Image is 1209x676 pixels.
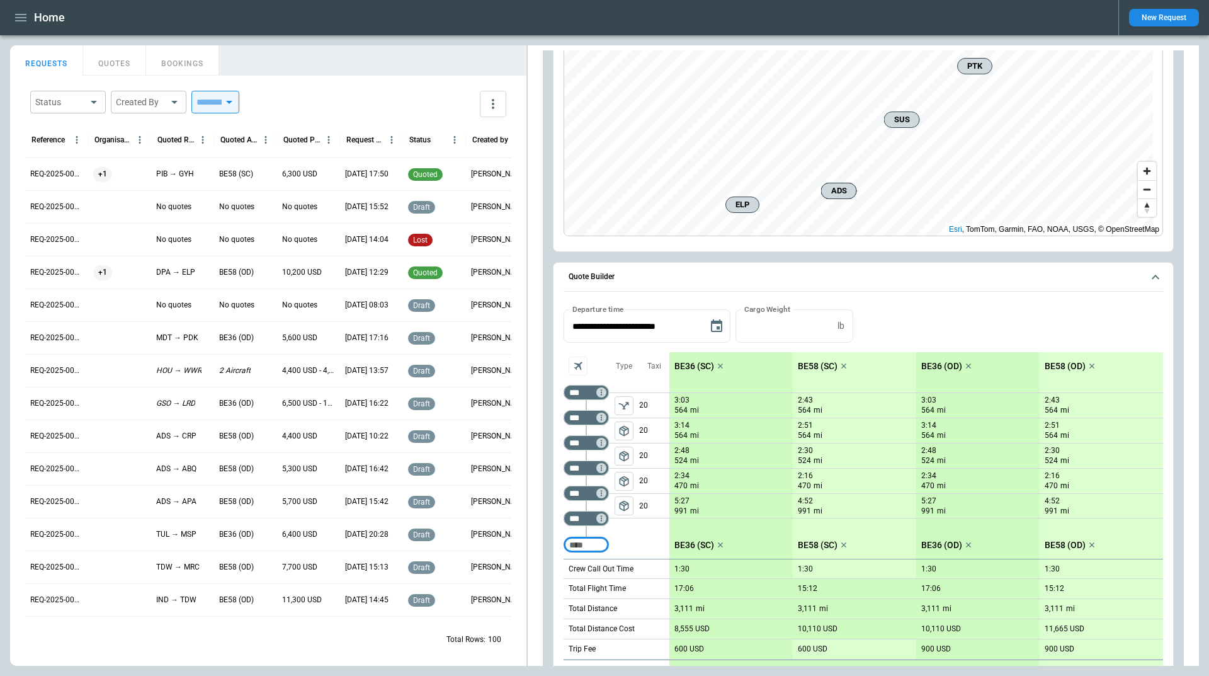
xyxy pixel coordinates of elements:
p: Allen Maki [471,464,524,474]
p: Ben Gundermann [471,300,524,311]
p: mi [1060,506,1069,517]
button: Quoted Route column menu [195,132,211,148]
p: REQ-2025-000258 [30,169,83,180]
p: mi [937,481,946,491]
p: 900 USD [1045,644,1074,654]
p: 564 [1045,430,1058,441]
h1: Home [34,10,65,25]
div: Organisation [94,135,132,144]
span: package_2 [618,475,630,488]
p: 2:43 [798,396,813,405]
span: draft [411,563,433,572]
p: mi [690,430,699,441]
p: Trip Fee [569,644,596,655]
p: 524 [674,455,688,466]
p: 991 [921,506,934,517]
p: Taxi [647,361,661,372]
p: 2:30 [1045,446,1060,455]
p: 20 [639,418,669,443]
p: mi [1060,455,1069,466]
p: BE36 (SC) [674,540,714,551]
h6: Total [569,665,585,673]
div: Too short [564,435,609,450]
p: 3,111 [674,604,693,614]
p: 5,700 USD [282,496,317,507]
p: REQ-2025-000250 [30,431,83,442]
p: REQ-2025-000246 [30,562,83,573]
p: 07/31/2025 16:42 [345,464,389,474]
p: Cady Howell [471,431,524,442]
p: IND → TDW [156,595,196,605]
p: REQ-2025-000249 [30,464,83,474]
button: Zoom in [1138,162,1156,180]
label: Departure time [572,304,624,314]
p: 3,111 [921,604,940,614]
div: Reference [31,135,65,144]
p: 11,100 USD [921,665,962,675]
p: 564 [921,430,934,441]
p: 564 [674,405,688,416]
p: 900 USD [921,644,951,654]
p: REQ-2025-000248 [30,496,83,507]
p: mi [1060,430,1069,441]
p: 5:27 [674,496,690,506]
p: PIB → GYH [156,169,194,180]
p: 08/22/2025 17:50 [345,169,389,180]
p: 20 [639,444,669,468]
p: 2:43 [1045,396,1060,405]
p: BE58 (OD) [1045,361,1086,372]
button: left aligned [615,496,633,515]
div: Quoted Price [283,135,321,144]
span: quoted [411,170,440,179]
p: MDT → PDK [156,333,198,343]
div: Too short [564,385,609,400]
p: BE58 (OD) [219,595,254,605]
p: DPA → ELP [156,267,195,278]
button: Created by column menu [509,132,526,148]
div: , TomTom, Garmin, FAO, NOAA, USGS, © OpenStreetMap [949,223,1159,236]
span: Type of sector [615,396,633,415]
p: 5,600 USD [282,333,317,343]
button: Zoom out [1138,180,1156,198]
p: BE36 (OD) [219,398,254,409]
p: BE58 (SC) [219,169,253,180]
p: 15:12 [1045,584,1064,593]
span: +1 [93,158,112,190]
p: 2:34 [921,471,936,481]
p: Ben Gundermann [471,267,524,278]
p: 470 [674,481,688,491]
div: Quoted Aircraft [220,135,258,144]
button: left aligned [615,447,633,466]
p: 20 [639,393,669,418]
span: Type of sector [615,472,633,491]
p: 10,200 USD [282,267,322,278]
p: No quotes [156,234,191,245]
p: 2:48 [921,446,936,455]
p: 100 [488,634,501,645]
p: 564 [1045,405,1058,416]
button: left aligned [615,472,633,491]
span: draft [411,203,433,212]
p: ADS → APA [156,496,196,507]
p: BE36 (OD) [921,361,962,372]
p: 470 [798,481,811,491]
p: 1:30 [1045,564,1060,574]
span: package_2 [618,425,630,437]
p: mi [690,506,699,517]
div: Status [35,96,86,108]
p: BE58 (OD) [219,464,254,474]
p: No quotes [219,300,254,311]
p: mi [1066,604,1075,614]
p: mi [937,405,946,416]
p: TDW → MRC [156,562,200,573]
p: No quotes [219,202,254,212]
p: 564 [921,405,934,416]
p: Crew Call Out Time [569,564,633,575]
p: 12,600 USD [1045,665,1085,675]
p: HOU → WWR [156,365,201,376]
p: 20 [639,469,669,493]
p: 9,200 USD [674,665,710,675]
p: Ben Gundermann [471,595,524,605]
button: left aligned [615,421,633,440]
button: Choose date, selected date is Aug 25, 2025 [704,314,729,339]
